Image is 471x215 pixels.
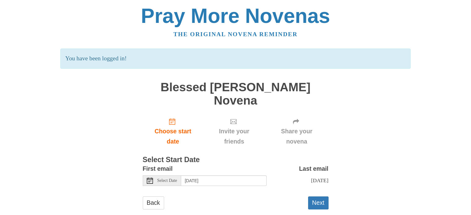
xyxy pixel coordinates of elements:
div: Click "Next" to confirm your start date first. [265,113,329,150]
div: Click "Next" to confirm your start date first. [203,113,265,150]
a: Pray More Novenas [141,4,330,27]
a: Choose start date [143,113,203,150]
span: Share your novena [271,126,322,147]
p: You have been logged in! [60,49,411,69]
button: Next [308,196,329,209]
a: Back [143,196,164,209]
span: Select Date [157,178,177,183]
span: [DATE] [311,177,328,183]
label: First email [143,164,173,174]
a: The original novena reminder [173,31,298,37]
h3: Select Start Date [143,156,329,164]
h1: Blessed [PERSON_NAME] Novena [143,81,329,107]
span: Invite your friends [209,126,259,147]
label: Last email [299,164,329,174]
span: Choose start date [149,126,197,147]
